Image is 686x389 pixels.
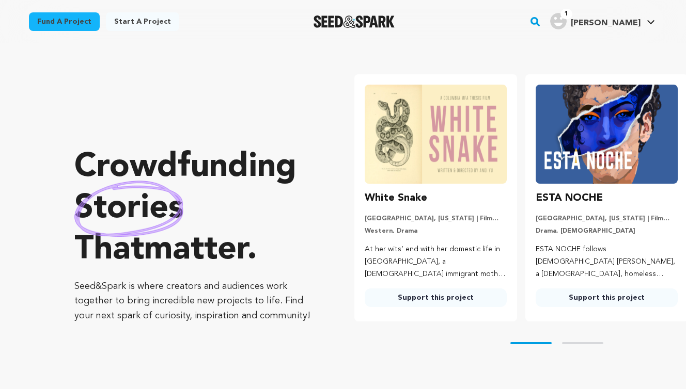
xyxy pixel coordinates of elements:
p: Crowdfunding that . [74,147,313,271]
p: [GEOGRAPHIC_DATA], [US_STATE] | Film Short [536,215,678,223]
span: Nora's Profile [548,11,657,33]
img: hand sketched image [74,181,183,237]
a: Support this project [365,288,507,307]
span: matter [144,234,247,267]
p: At her wits’ end with her domestic life in [GEOGRAPHIC_DATA], a [DEMOGRAPHIC_DATA] immigrant moth... [365,244,507,280]
p: ESTA NOCHE follows [DEMOGRAPHIC_DATA] [PERSON_NAME], a [DEMOGRAPHIC_DATA], homeless runaway, conf... [536,244,678,280]
p: Seed&Spark is where creators and audiences work together to bring incredible new projects to life... [74,279,313,323]
span: [PERSON_NAME] [571,19,641,27]
a: Support this project [536,288,678,307]
h3: ESTA NOCHE [536,190,603,206]
h3: White Snake [365,190,427,206]
p: Drama, [DEMOGRAPHIC_DATA] [536,227,678,235]
img: Seed&Spark Logo Dark Mode [314,15,395,28]
p: [GEOGRAPHIC_DATA], [US_STATE] | Film Short [365,215,507,223]
div: Nora's Profile [550,13,641,29]
a: Nora's Profile [548,11,657,29]
img: ESTA NOCHE image [536,85,678,184]
img: user.png [550,13,567,29]
a: Start a project [106,12,179,31]
p: Western, Drama [365,227,507,235]
a: Fund a project [29,12,100,31]
img: White Snake image [365,85,507,184]
span: 1 [560,9,572,19]
a: Seed&Spark Homepage [314,15,395,28]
